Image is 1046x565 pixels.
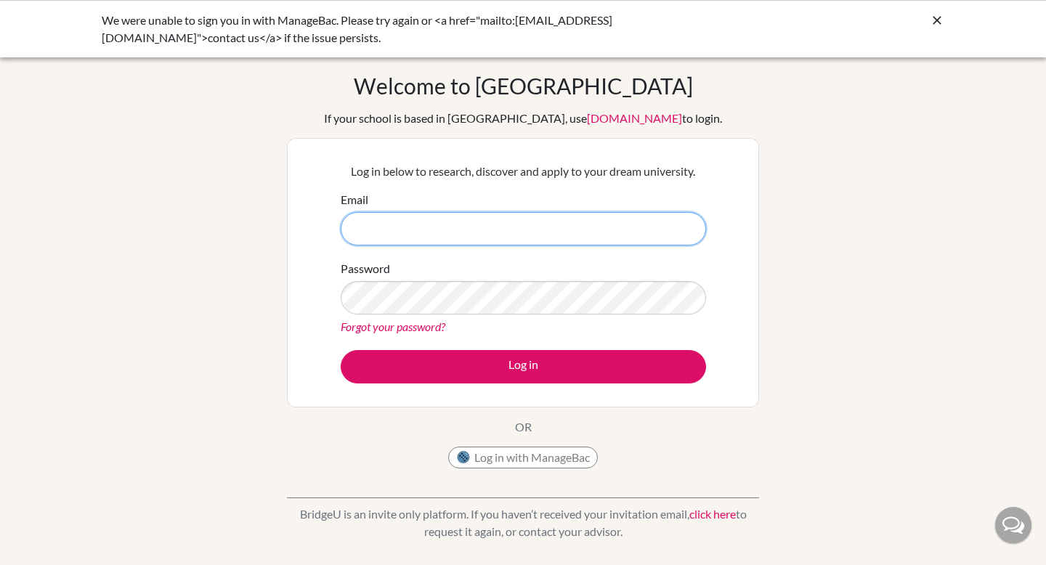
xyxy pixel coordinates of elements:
[341,320,445,333] a: Forgot your password?
[341,260,390,277] label: Password
[341,191,368,208] label: Email
[341,163,706,180] p: Log in below to research, discover and apply to your dream university.
[448,447,598,468] button: Log in with ManageBac
[324,110,722,127] div: If your school is based in [GEOGRAPHIC_DATA], use to login.
[354,73,693,99] h1: Welcome to [GEOGRAPHIC_DATA]
[287,505,759,540] p: BridgeU is an invite only platform. If you haven’t received your invitation email, to request it ...
[33,10,63,23] span: Help
[341,350,706,383] button: Log in
[515,418,532,436] p: OR
[587,111,682,125] a: [DOMAIN_NAME]
[102,12,726,46] div: We were unable to sign you in with ManageBac. Please try again or <a href="mailto:[EMAIL_ADDRESS]...
[689,507,736,521] a: click here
